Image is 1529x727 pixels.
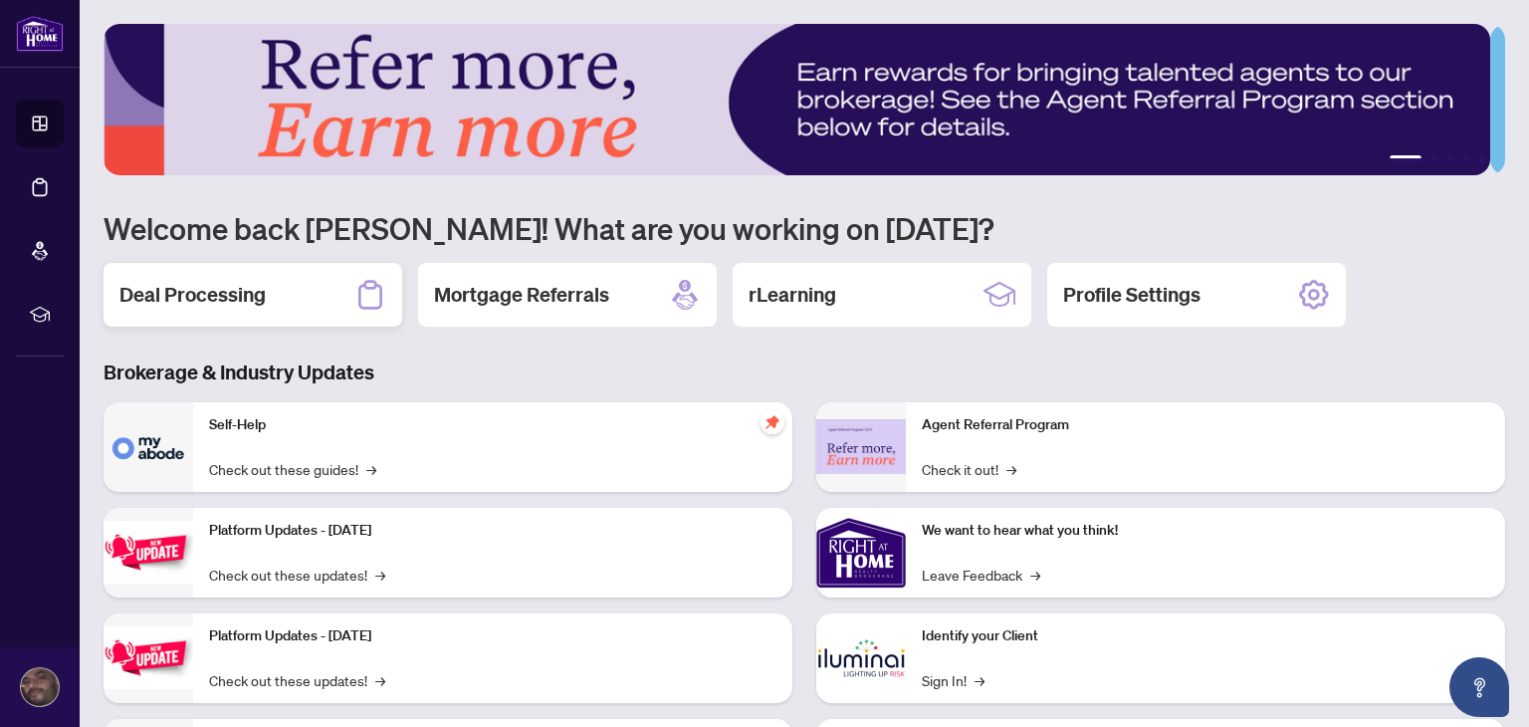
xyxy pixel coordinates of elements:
a: Sign In!→ [922,669,984,691]
span: → [1030,564,1040,586]
img: We want to hear what you think! [816,508,906,598]
a: Check out these updates!→ [209,669,385,691]
a: Check it out!→ [922,458,1016,480]
img: Profile Icon [21,668,59,706]
span: → [375,669,385,691]
button: 1 [1390,155,1421,163]
img: Platform Updates - July 8, 2025 [104,626,193,689]
p: Platform Updates - [DATE] [209,625,776,647]
h2: rLearning [749,281,836,309]
button: 5 [1477,155,1485,163]
img: Platform Updates - July 21, 2025 [104,521,193,584]
p: Self-Help [209,414,776,436]
button: Open asap [1449,657,1509,717]
h2: Profile Settings [1063,281,1201,309]
img: Slide 0 [104,24,1490,175]
span: → [975,669,984,691]
button: 3 [1445,155,1453,163]
h2: Mortgage Referrals [434,281,609,309]
p: Identify your Client [922,625,1489,647]
a: Check out these guides!→ [209,458,376,480]
a: Leave Feedback→ [922,564,1040,586]
img: Agent Referral Program [816,419,906,474]
a: Check out these updates!→ [209,564,385,586]
p: Platform Updates - [DATE] [209,520,776,542]
h3: Brokerage & Industry Updates [104,359,1505,386]
h2: Deal Processing [119,281,266,309]
span: → [375,564,385,586]
img: logo [16,15,64,52]
p: Agent Referral Program [922,414,1489,436]
button: 2 [1429,155,1437,163]
h1: Welcome back [PERSON_NAME]! What are you working on [DATE]? [104,209,1505,247]
img: Identify your Client [816,613,906,703]
button: 4 [1461,155,1469,163]
p: We want to hear what you think! [922,520,1489,542]
span: → [1006,458,1016,480]
img: Self-Help [104,402,193,492]
span: → [366,458,376,480]
span: pushpin [761,410,784,434]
